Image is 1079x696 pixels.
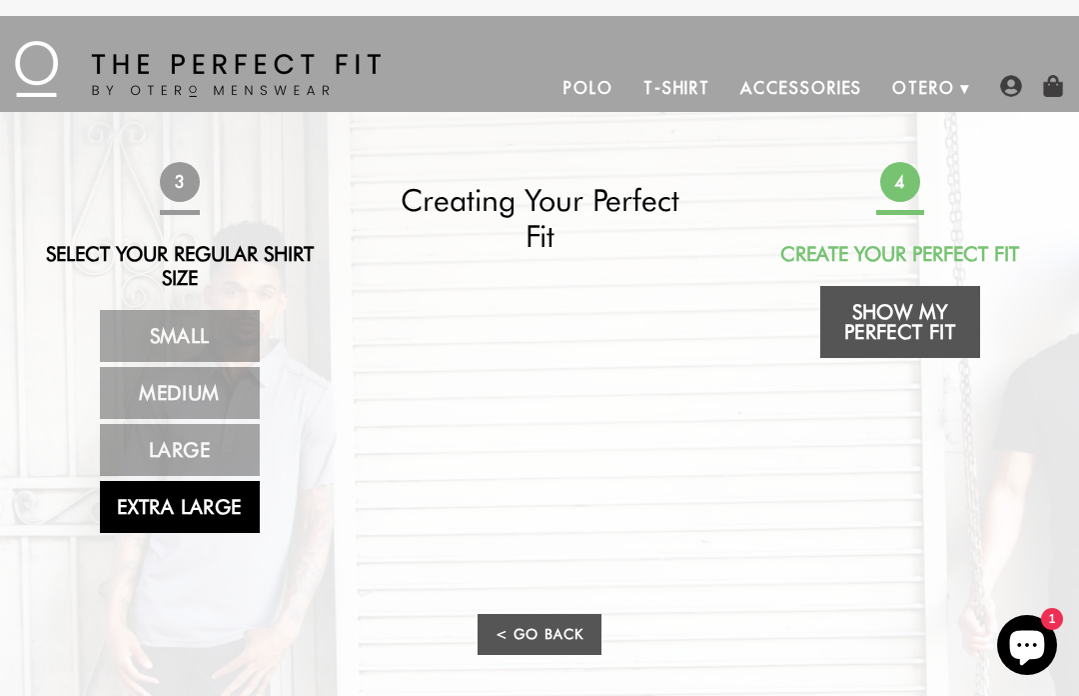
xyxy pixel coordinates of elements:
[100,310,260,362] a: Small
[548,64,628,112] a: Polo
[478,614,601,655] a: < Go Back
[745,242,1054,266] h2: Create Your Perfect Fit
[100,481,260,533] a: Extra Large
[877,64,970,112] a: Otero
[991,615,1063,680] inbox-online-store-chat: Shopify online store chat
[386,182,694,255] h2: Creating Your Perfect Fit
[100,424,260,476] a: Large
[628,64,725,112] a: T-Shirt
[876,158,923,205] span: 4
[156,158,203,205] span: 3
[1042,75,1064,97] img: shopping-bag-icon.png
[725,64,877,112] a: Accessories
[15,41,381,97] img: The Perfect Fit - by Otero Menswear - Logo
[25,242,334,290] h2: Select Your Regular Shirt Size
[100,367,260,419] a: Medium
[820,286,980,358] a: Show My Perfect Fit
[1000,75,1022,97] img: user-account-icon.png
